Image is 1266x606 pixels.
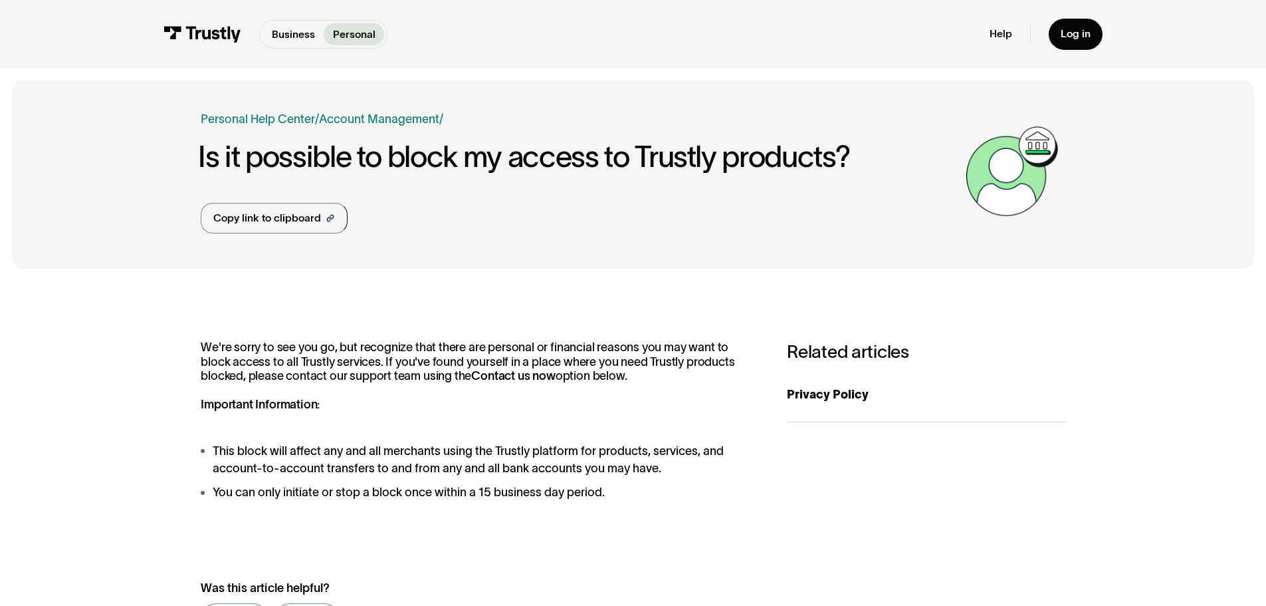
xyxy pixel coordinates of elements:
div: Was this article helpful? [201,579,725,597]
div: / [315,110,319,128]
img: Trustly Logo [163,26,241,43]
a: Log in [1049,19,1103,50]
a: Personal Help Center [201,110,315,128]
a: Account Management [319,112,439,126]
a: Privacy Policy [787,368,1065,422]
a: Personal [324,23,384,45]
li: You can only initiate or stop a block once within a 15 business day period. [201,484,757,502]
p: Personal [333,27,375,43]
h3: Related articles [787,341,1065,362]
div: Copy link to clipboard [213,210,321,226]
a: Help [990,27,1012,41]
strong: Important Information: [201,398,320,411]
strong: Contact us now [471,369,556,382]
a: Copy link to clipboard [201,203,348,233]
div: Log in [1061,27,1091,41]
a: Business [263,23,324,45]
div: / [439,110,443,128]
p: We're sorry to see you go, but recognize that there are personal or financial reasons you may wan... [201,341,757,412]
h1: Is it possible to block my access to Trustly products? [198,140,958,173]
p: Business [272,27,315,43]
li: This block will affect any and all merchants using the Trustly platform for products, services, a... [201,442,757,478]
div: Privacy Policy [787,386,1065,404]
